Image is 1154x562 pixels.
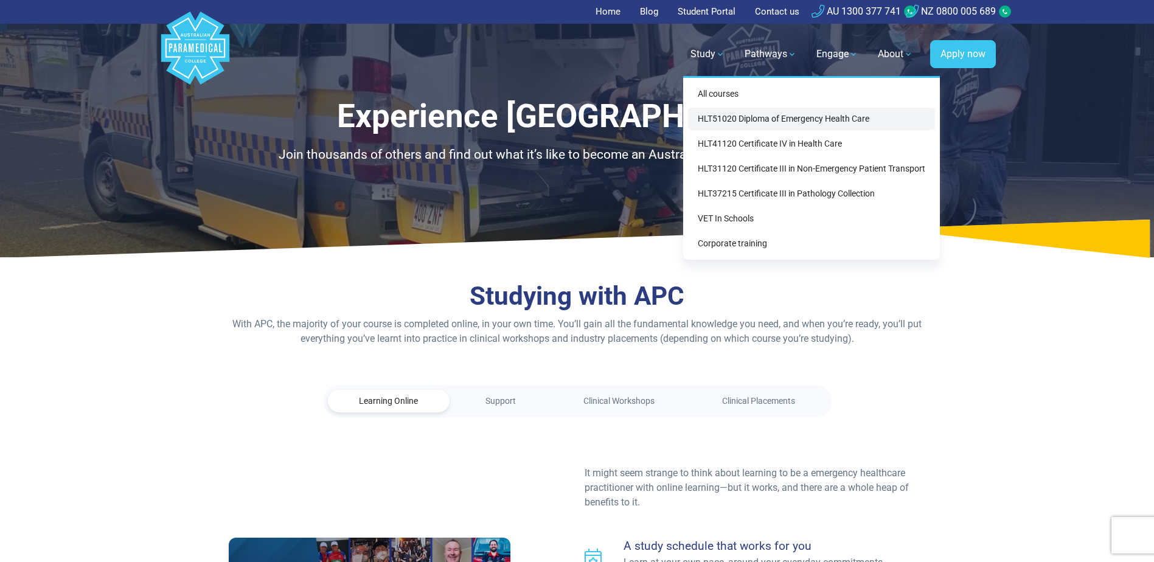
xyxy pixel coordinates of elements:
[624,539,897,553] h4: A study schedule that works for you
[683,76,940,260] div: Study
[221,281,933,312] h3: Studying with APC
[688,133,935,155] a: HLT41120 Certificate IV in Health Care
[871,37,920,71] a: About
[737,37,804,71] a: Pathways
[221,97,933,136] h1: Experience [GEOGRAPHIC_DATA]
[221,317,933,346] p: With APC, the majority of your course is completed online, in your own time. You’ll gain all the ...
[930,40,996,68] a: Apply now
[809,37,866,71] a: Engage
[688,207,935,230] a: VET In Schools
[454,390,547,412] a: Support
[812,5,901,17] a: AU 1300 377 741
[159,24,232,85] a: Australian Paramedical College
[688,108,935,130] a: HLT51020 Diploma of Emergency Health Care
[688,232,935,255] a: Corporate training
[585,466,926,510] p: It might seem strange to think about learning to be a emergency healthcare practitioner with onli...
[688,158,935,180] a: HLT31120 Certificate III in Non-Emergency Patient Transport
[552,390,686,412] a: Clinical Workshops
[691,390,827,412] a: Clinical Placements
[328,390,450,412] a: Learning Online
[683,37,732,71] a: Study
[688,83,935,105] a: All courses
[221,145,933,165] p: Join thousands of others and find out what it’s like to become an Australian Paramedical College ...
[906,5,996,17] a: NZ 0800 005 689
[688,182,935,205] a: HLT37215 Certificate III in Pathology Collection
